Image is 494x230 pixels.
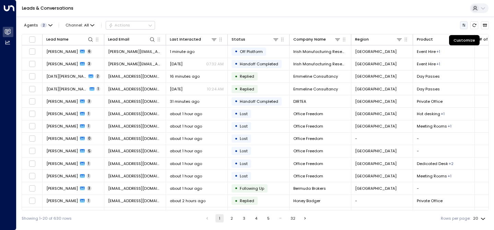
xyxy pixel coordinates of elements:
[170,74,200,79] span: 16 minutes ago
[417,74,440,79] span: Day Passes
[108,23,130,28] div: Actions
[293,74,338,79] span: Emmeline Consultancy
[293,173,323,179] span: Office Freedom
[29,160,36,167] span: Toggle select row
[87,149,92,154] span: 5
[29,197,36,204] span: Toggle select row
[108,111,162,117] span: jonw@officefreedom.com
[46,49,78,54] span: Agnese Metitieri
[355,161,397,166] span: London
[293,49,347,54] span: Irish Manufacturing Research / CIRCULÉIRE
[46,186,78,191] span: Haleigh Martin
[170,61,183,67] span: Aug 27, 2025
[355,111,397,117] span: London
[46,173,78,179] span: Jon Ward
[240,123,248,129] span: Lost
[22,5,73,11] a: Leads & Conversations
[108,173,162,179] span: jonw@officefreedom.com
[293,123,323,129] span: Office Freedom
[46,36,69,43] div: Lead Name
[417,173,447,179] span: Meeting Rooms
[46,74,86,79] span: Lucia Tanner
[46,36,94,43] div: Lead Name
[355,49,397,54] span: Dublin
[63,21,97,29] span: Channel:
[413,182,475,194] td: -
[413,145,475,157] td: -
[240,49,263,54] span: Off Platform
[417,99,443,104] span: Private Office
[207,86,224,92] p: 10:24 AM
[235,184,238,193] div: •
[240,99,278,104] span: Handoff Completed
[293,111,323,117] span: Office Freedom
[235,97,238,106] div: •
[448,173,451,179] div: Private Office
[46,111,78,117] span: Jon Ward
[108,74,162,79] span: emmeline.consultancy@gmail.com
[108,123,162,129] span: jonw@officefreedom.com
[232,36,245,43] div: Status
[108,36,155,43] div: Lead Email
[87,99,92,104] span: 3
[293,198,320,204] span: Honey Badger
[29,123,36,130] span: Toggle select row
[87,198,91,203] span: 1
[355,123,397,129] span: London
[29,185,36,192] span: Toggle select row
[87,174,91,178] span: 1
[235,209,238,218] div: •
[203,214,309,222] nav: pagination navigation
[170,36,217,43] div: Last Interacted
[436,61,440,67] div: Meeting Rooms
[481,21,489,29] button: Archived Leads
[441,216,470,221] label: Rows per page:
[228,214,236,222] button: Go to page 2
[22,216,72,221] div: Showing 1-20 of 630 rows
[170,123,202,129] span: about 1 hour ago
[108,36,129,43] div: Lead Email
[235,196,238,206] div: •
[355,99,397,104] span: London
[108,136,162,141] span: jonw@officefreedom.com
[29,48,36,55] span: Toggle select row
[301,214,309,222] button: Go to next page
[470,21,478,29] span: Refresh
[29,36,36,43] span: Toggle select all
[170,111,202,117] span: about 1 hour ago
[289,214,297,222] button: Go to page 32
[63,21,97,29] button: Channel:All
[96,87,100,91] span: 1
[170,36,201,43] div: Last Interacted
[355,186,397,191] span: London
[441,111,445,117] div: Private Office
[240,186,264,191] span: Following Up
[293,136,323,141] span: Office Freedom
[87,111,91,116] span: 1
[293,61,347,67] span: Irish Manufacturing Research / CIRCULÉIRE
[252,214,260,222] button: Go to page 4
[170,49,195,54] span: 1 minute ago
[460,21,468,29] button: Customize
[417,49,436,54] span: Event Hire
[22,21,54,29] button: Agents2
[29,210,36,217] span: Toggle select row
[87,62,92,66] span: 3
[232,36,279,43] div: Status
[355,74,397,79] span: London
[46,61,78,67] span: Agnese Metitieri
[235,171,238,180] div: •
[108,198,162,204] span: andyshovel@gmail.com
[46,86,87,92] span: Lucia Tanner
[293,99,306,104] span: DIRTEA
[417,61,436,67] span: Event Hire
[293,161,323,166] span: Office Freedom
[240,173,248,179] span: Lost
[46,99,78,104] span: Tessa Murphy
[417,86,440,92] span: Day Passes
[29,110,36,117] span: Toggle select row
[29,135,36,142] span: Toggle select row
[417,161,448,166] span: Dedicated Desk
[170,136,202,141] span: about 1 hour ago
[170,186,202,191] span: about 1 hour ago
